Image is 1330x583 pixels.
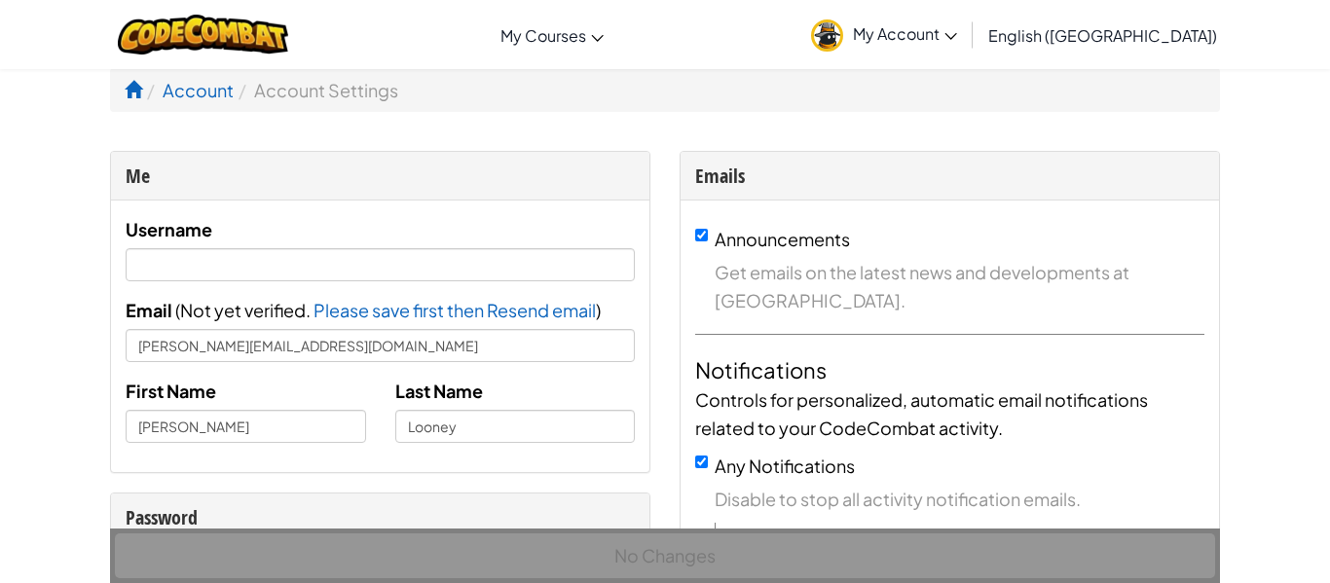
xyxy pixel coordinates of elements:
[801,4,967,65] a: My Account
[126,503,635,531] div: Password
[163,79,234,101] a: Account
[126,162,635,190] div: Me
[853,23,957,44] span: My Account
[180,299,314,321] span: Not yet verified.
[715,228,850,250] label: Announcements
[126,377,216,405] label: First Name
[126,215,212,243] label: Username
[395,377,483,405] label: Last Name
[979,9,1227,61] a: English ([GEOGRAPHIC_DATA])
[988,25,1217,46] span: English ([GEOGRAPHIC_DATA])
[715,258,1204,314] span: Get emails on the latest news and developments at [GEOGRAPHIC_DATA].
[314,299,596,321] span: Please save first then Resend email
[118,15,288,55] img: CodeCombat logo
[596,299,601,321] span: )
[695,162,1204,190] div: Emails
[715,485,1204,513] span: Disable to stop all activity notification emails.
[500,25,586,46] span: My Courses
[695,388,1148,439] span: Controls for personalized, automatic email notifications related to your CodeCombat activity.
[172,299,180,321] span: (
[811,19,843,52] img: avatar
[491,9,613,61] a: My Courses
[126,299,172,321] span: Email
[234,76,398,104] li: Account Settings
[695,354,1204,385] h4: Notifications
[715,455,855,477] label: Any Notifications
